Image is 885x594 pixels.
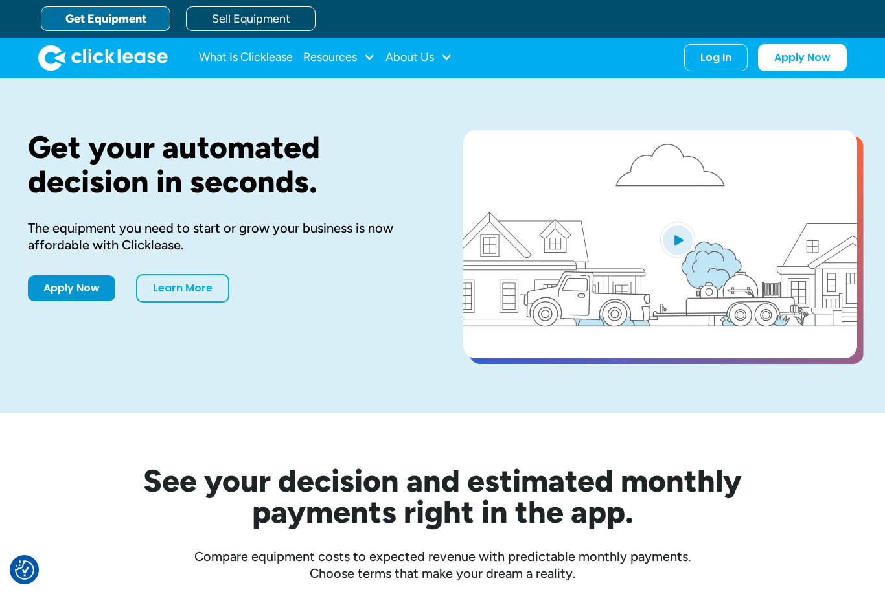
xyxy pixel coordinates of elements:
[186,6,316,31] a: Sell Equipment
[15,560,34,580] img: Revisit consent button
[15,560,34,580] button: Consent Preferences
[303,45,375,71] div: Resources
[136,274,229,303] a: Learn More
[700,51,731,64] div: Log In
[28,548,857,582] div: Compare equipment costs to expected revenue with predictable monthly payments. Choose terms that ...
[80,465,805,527] h2: See your decision and estimated monthly payments right in the app.
[28,130,422,199] h1: Get your automated decision in seconds.
[28,220,422,253] div: The equipment you need to start or grow your business is now affordable with Clicklease.
[199,45,293,71] a: What Is Clicklease
[660,222,695,258] img: Blue play button logo on a light blue circular background
[38,45,168,71] img: Clicklease logo
[385,45,452,71] div: About Us
[463,130,857,358] a: open lightbox
[41,6,170,31] a: Get Equipment
[38,45,168,71] a: home
[758,44,847,71] a: Apply Now
[28,275,115,301] a: Apply Now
